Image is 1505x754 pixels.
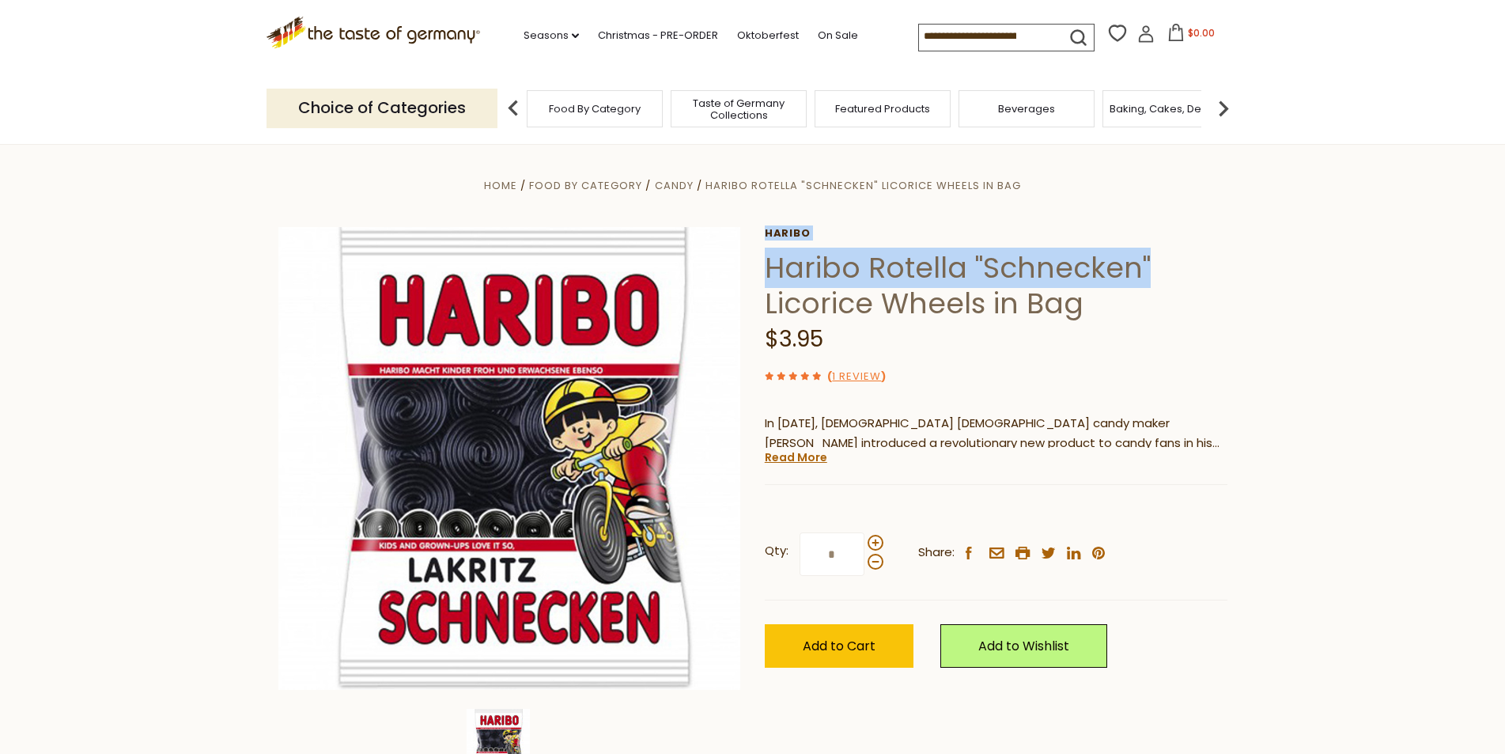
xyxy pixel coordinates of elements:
a: Food By Category [549,103,641,115]
a: On Sale [818,27,858,44]
h1: Haribo Rotella "Schnecken" Licorice Wheels in Bag [765,250,1227,321]
p: In [DATE], [DEMOGRAPHIC_DATA] [DEMOGRAPHIC_DATA] candy maker [PERSON_NAME] introduced a revolutio... [765,414,1227,453]
a: Add to Wishlist [940,624,1107,668]
a: Haribo Rotella "Schnecken" Licorice Wheels in Bag [705,178,1021,193]
a: 1 Review [832,369,881,385]
a: Christmas - PRE-ORDER [598,27,718,44]
a: Featured Products [835,103,930,115]
span: Share: [918,543,955,563]
span: $3.95 [765,324,823,354]
a: Seasons [524,27,579,44]
img: next arrow [1208,93,1239,124]
span: Add to Cart [803,637,875,655]
p: Choice of Categories [267,89,497,127]
a: Taste of Germany Collections [675,97,802,121]
a: Food By Category [529,178,642,193]
a: Candy [655,178,694,193]
input: Qty: [800,532,864,576]
a: Home [484,178,517,193]
button: $0.00 [1158,24,1225,47]
a: Read More [765,449,827,465]
span: ( ) [827,369,886,384]
img: Haribo Rotella "Schnecken" Licorice Wheels in Bag [278,227,741,690]
a: Baking, Cakes, Desserts [1110,103,1232,115]
img: previous arrow [497,93,529,124]
button: Add to Cart [765,624,913,668]
a: Oktoberfest [737,27,799,44]
a: Beverages [998,103,1055,115]
strong: Qty: [765,541,788,561]
a: Haribo [765,227,1227,240]
span: $0.00 [1188,26,1215,40]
